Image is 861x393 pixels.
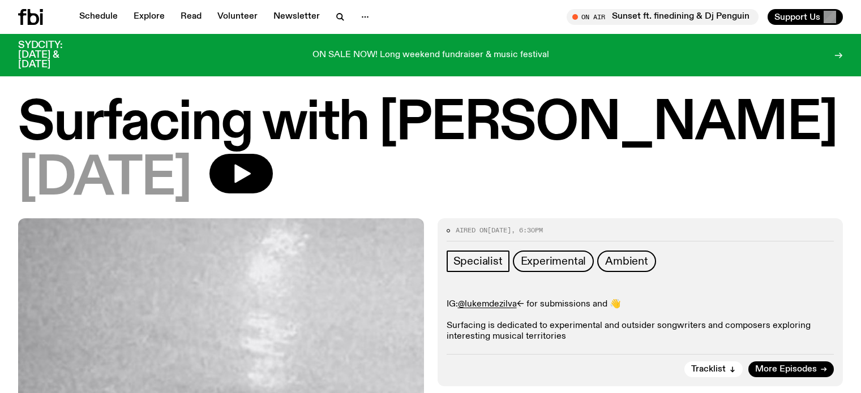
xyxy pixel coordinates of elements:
p: IG: <- for submissions and 👋 Surfacing is dedicated to experimental and outsider songwriters and ... [447,299,834,343]
a: Schedule [72,9,125,25]
a: Specialist [447,251,509,272]
span: More Episodes [755,365,817,374]
button: Support Us [768,9,843,25]
span: Support Us [774,12,820,22]
a: Read [174,9,208,25]
span: Ambient [605,255,648,267]
span: Experimental [521,255,586,267]
span: , 6:30pm [511,226,543,235]
a: Newsletter [267,9,327,25]
button: On AirSunset ft. finedining & Dj Penguin [567,9,759,25]
a: Explore [127,9,172,25]
h3: SYDCITY: [DATE] & [DATE] [18,41,91,70]
span: [DATE] [487,226,511,235]
p: ON SALE NOW! Long weekend fundraiser & music festival [312,50,549,61]
span: Specialist [453,255,503,267]
a: @lukemdezilva [458,300,517,309]
button: Tracklist [684,361,743,377]
a: Volunteer [211,9,264,25]
span: Aired on [456,226,487,235]
h1: Surfacing with [PERSON_NAME] [18,98,843,149]
a: More Episodes [748,361,834,377]
a: Ambient [597,251,656,272]
span: [DATE] [18,154,191,205]
a: Experimental [513,251,594,272]
span: Tracklist [691,365,726,374]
